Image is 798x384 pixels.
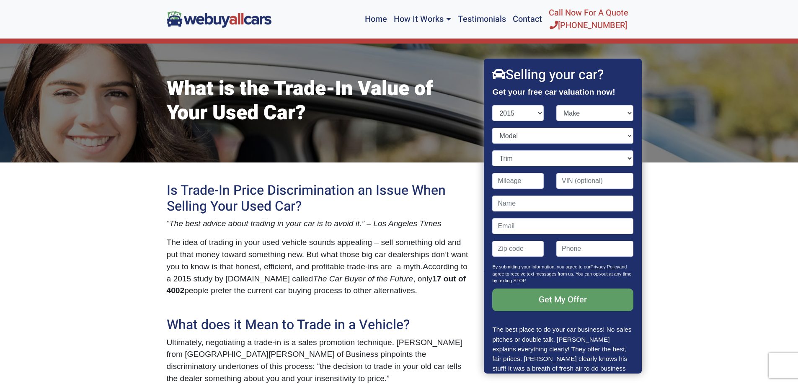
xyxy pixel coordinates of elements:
[362,3,390,35] a: Home
[167,338,463,383] span: Ultimately, negotiating a trade-in is a sales promotion technique. [PERSON_NAME] from [GEOGRAPHIC...
[167,238,468,271] span: The idea of trading in your used vehicle sounds appealing – sell something old and put that money...
[178,219,441,228] span: e best advice about trading in your car is to avoid it.” – Los Angeles Times
[493,105,633,325] form: Contact form
[184,286,417,295] span: people prefer the current car buying process to other alternatives.
[493,196,633,211] input: Name
[493,325,633,382] p: The best place to do your car business! No sales pitches or double talk. [PERSON_NAME] explains e...
[413,274,432,283] span: , only
[493,241,544,257] input: Zip code
[167,183,473,215] h2: Is Trade-In Price Discrimination an Issue When Selling Your Used Car?
[493,67,633,83] h2: Selling your car?
[545,3,632,35] a: Call Now For A Quote[PHONE_NUMBER]
[390,3,454,35] a: How It Works
[167,11,271,27] img: We Buy All Cars in NJ logo
[591,264,619,269] a: Privacy Policy
[493,263,633,289] p: By submitting your information, you agree to our and agree to receive text messages from us. You ...
[167,219,179,228] span: “Th
[493,88,615,96] strong: Get your free car valuation now!
[167,317,473,333] h2: What does it Mean to Trade in a Vehicle?
[493,289,633,311] input: Get My Offer
[167,262,468,283] span: According to a 2015 study by [DOMAIN_NAME] called
[167,77,473,125] h1: What is the Trade-In Value of Your Used Car?
[556,173,633,189] input: VIN (optional)
[493,173,544,189] input: Mileage
[455,3,509,35] a: Testimonials
[556,241,633,257] input: Phone
[509,3,545,35] a: Contact
[313,274,413,283] span: The Car Buyer of the Future
[493,218,633,234] input: Email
